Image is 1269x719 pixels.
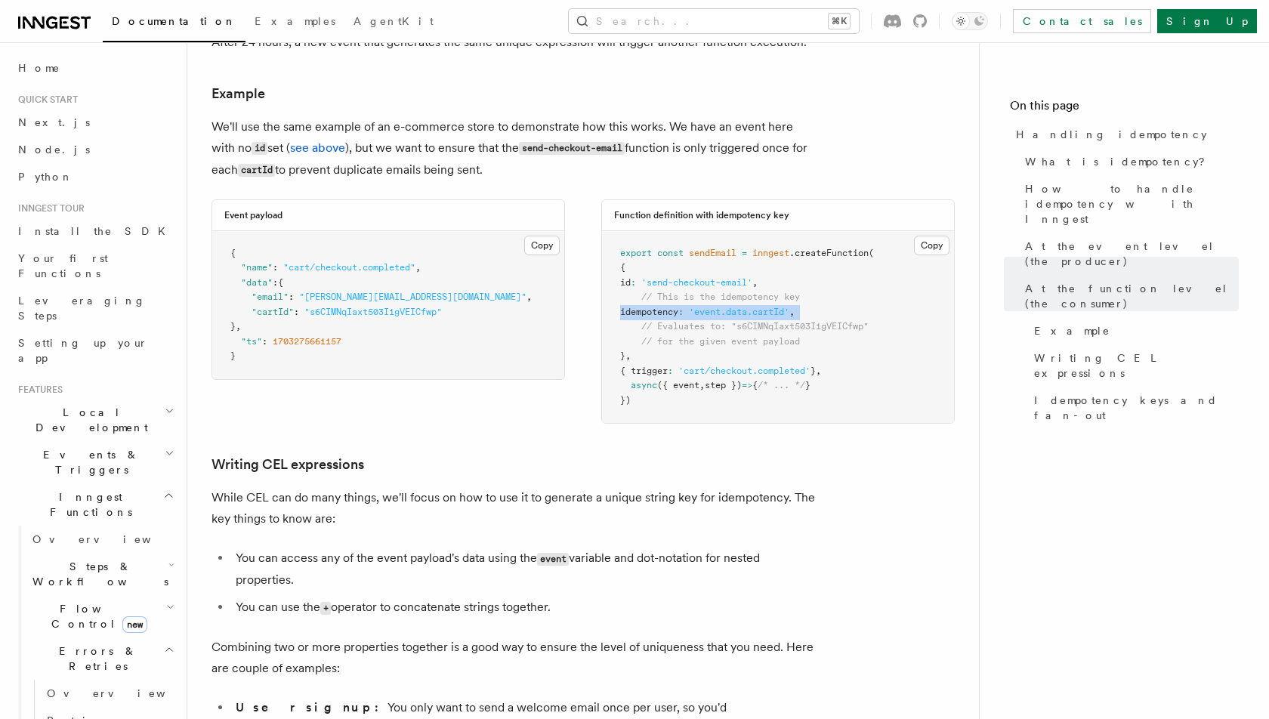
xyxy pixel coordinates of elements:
[678,366,810,376] span: 'cart/checkout.completed'
[952,12,988,30] button: Toggle dark mode
[245,5,344,41] a: Examples
[789,307,795,317] span: ,
[211,454,364,475] a: Writing CEL expressions
[26,559,168,589] span: Steps & Workflows
[625,350,631,361] span: ,
[631,380,657,390] span: async
[320,602,331,615] code: +
[47,687,202,699] span: Overview
[299,292,526,302] span: "[PERSON_NAME][EMAIL_ADDRESS][DOMAIN_NAME]"
[12,483,178,526] button: Inngest Functions
[18,252,108,279] span: Your first Functions
[1025,239,1239,269] span: At the event level (the producer)
[519,142,625,155] code: send-checkout-email
[620,262,625,273] span: {
[241,336,262,347] span: "ts"
[641,277,752,288] span: 'send-checkout-email'
[12,163,178,190] a: Python
[641,321,869,332] span: // Evaluates to: "s6CIMNqIaxt503I1gVEICfwp"
[705,380,742,390] span: step })
[620,395,631,406] span: })
[1034,323,1110,338] span: Example
[283,262,415,273] span: "cart/checkout.completed"
[252,307,294,317] span: "cartId"
[26,526,178,553] a: Overview
[12,405,165,435] span: Local Development
[752,380,758,390] span: {
[12,441,178,483] button: Events & Triggers
[289,292,294,302] span: :
[1019,233,1239,275] a: At the event level (the producer)
[1034,350,1239,381] span: Writing CEL expressions
[742,248,747,258] span: =
[12,399,178,441] button: Local Development
[1025,181,1239,227] span: How to handle idempotency with Inngest
[241,277,273,288] span: "data"
[236,700,387,714] strong: User signup:
[816,366,821,376] span: ,
[252,142,267,155] code: id
[657,248,684,258] span: const
[18,116,90,128] span: Next.js
[273,336,341,347] span: 1703275661157
[12,94,78,106] span: Quick start
[614,209,789,221] h3: Function definition with idempotency key
[26,643,164,674] span: Errors & Retries
[12,447,165,477] span: Events & Triggers
[18,171,73,183] span: Python
[415,262,421,273] span: ,
[18,295,146,322] span: Leveraging Steps
[211,83,265,104] a: Example
[252,292,289,302] span: "email"
[1025,281,1239,311] span: At the function level (the consumer)
[689,307,789,317] span: 'event.data.cartId'
[1010,121,1239,148] a: Handling idempotency
[631,277,636,288] span: :
[620,350,625,361] span: }
[294,307,299,317] span: :
[112,15,236,27] span: Documentation
[290,140,345,155] a: see above
[752,277,758,288] span: ,
[238,164,275,177] code: cartId
[262,336,267,347] span: :
[1157,9,1257,33] a: Sign Up
[12,54,178,82] a: Home
[231,548,816,591] li: You can access any of the event payload's data using the variable and dot-notation for nested pro...
[1019,148,1239,175] a: What is idempotency?
[12,202,85,214] span: Inngest tour
[224,209,283,221] h3: Event payload
[230,350,236,361] span: }
[12,329,178,372] a: Setting up your app
[18,143,90,156] span: Node.js
[1034,393,1239,423] span: Idempotency keys and fan-out
[537,553,569,566] code: event
[12,245,178,287] a: Your first Functions
[211,116,816,181] p: We'll use the same example of an e-commerce store to demonstrate how this works. We have an event...
[344,5,443,41] a: AgentKit
[278,277,283,288] span: {
[236,321,241,332] span: ,
[699,380,705,390] span: ,
[569,9,859,33] button: Search...⌘K
[354,15,434,27] span: AgentKit
[12,136,178,163] a: Node.js
[805,380,810,390] span: }
[526,292,532,302] span: ,
[1010,97,1239,121] h4: On this page
[103,5,245,42] a: Documentation
[678,307,684,317] span: :
[1025,154,1215,169] span: What is idempotency?
[641,292,800,302] span: // This is the idempotency key
[273,277,278,288] span: :
[641,336,800,347] span: // for the given event payload
[810,366,816,376] span: }
[620,366,668,376] span: { trigger
[12,489,163,520] span: Inngest Functions
[789,248,869,258] span: .createFunction
[829,14,850,29] kbd: ⌘K
[32,533,188,545] span: Overview
[12,218,178,245] a: Install the SDK
[524,236,560,255] button: Copy
[122,616,147,633] span: new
